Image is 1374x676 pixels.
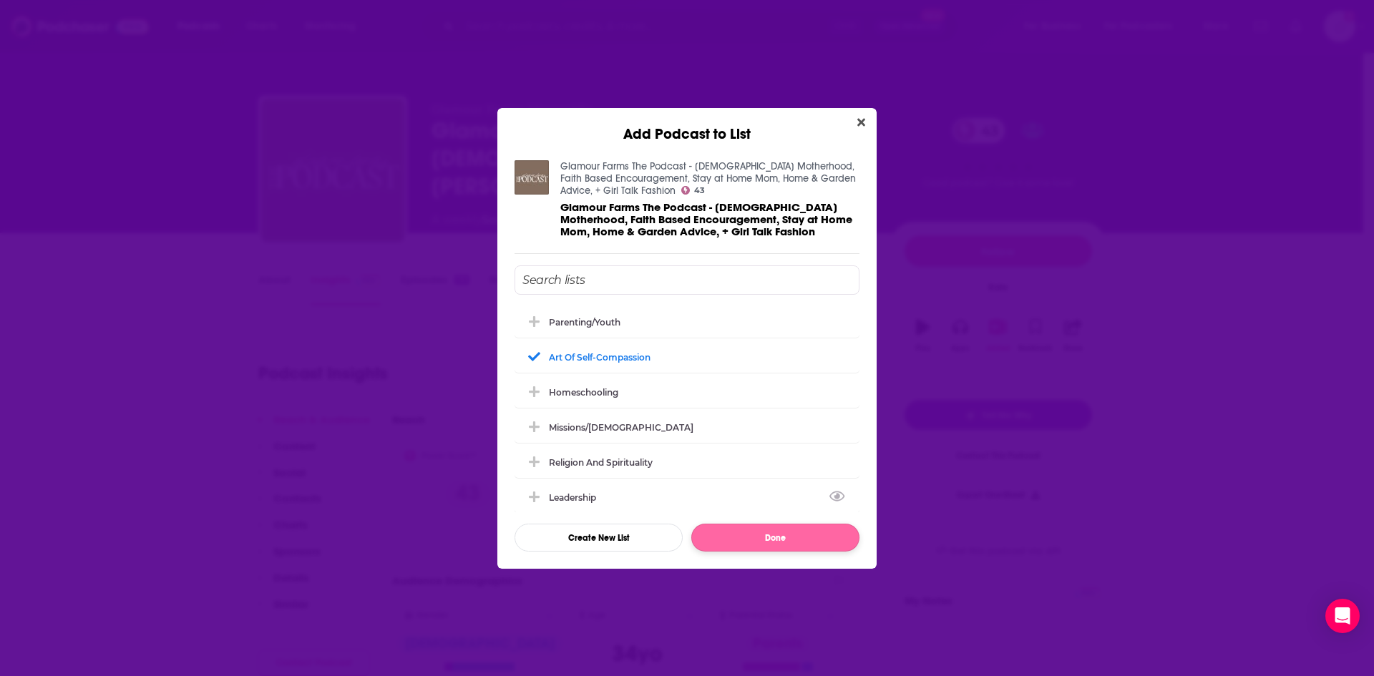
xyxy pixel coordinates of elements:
img: Glamour Farms The Podcast - Christian Motherhood, Faith Based Encouragement, Stay at Home Mom, Ho... [515,160,549,195]
button: View Link [596,500,605,501]
div: Add Podcast To List [515,265,859,552]
div: Art of Self-Compassion [515,341,859,373]
div: Add Podcast to List [497,108,877,143]
button: Done [691,524,859,552]
div: Missions/Evangelism [515,411,859,443]
a: Glamour Farms The Podcast - Christian Motherhood, Faith Based Encouragement, Stay at Home Mom, Ho... [560,201,859,237]
div: Homeschooling [515,376,859,408]
div: Art of Self-Compassion [549,352,651,363]
a: Glamour Farms The Podcast - Christian Motherhood, Faith Based Encouragement, Stay at Home Mom, Ho... [560,160,856,197]
div: Homeschooling [549,387,618,398]
span: 43 [694,187,705,194]
div: Parenting/Youth [549,317,620,328]
input: Search lists [515,265,859,295]
div: Leadership [549,492,605,503]
button: Create New List [515,524,683,552]
a: 43 [681,186,705,195]
div: Missions/[DEMOGRAPHIC_DATA] [549,422,693,433]
div: Parenting/Youth [515,306,859,338]
div: Religion and Spirituality [515,446,859,478]
div: Religion and Spirituality [549,457,653,468]
div: Leadership [515,481,859,513]
span: Glamour Farms The Podcast - [DEMOGRAPHIC_DATA] Motherhood, Faith Based Encouragement, Stay at Hom... [560,200,852,238]
div: Open Intercom Messenger [1325,599,1360,633]
button: Close [852,114,871,132]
